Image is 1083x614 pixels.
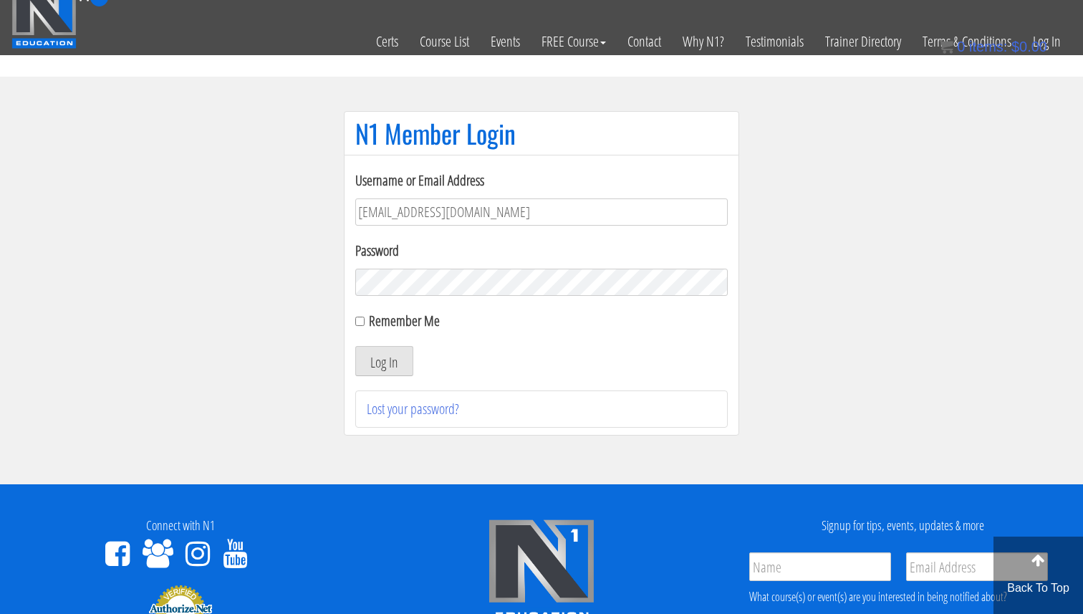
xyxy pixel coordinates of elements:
span: $ [1011,39,1019,54]
a: Testimonials [735,6,814,77]
h4: Connect with N1 [11,519,350,533]
a: Why N1? [672,6,735,77]
label: Password [355,240,728,262]
span: items: [969,39,1007,54]
a: Trainer Directory [814,6,912,77]
h4: Signup for tips, events, updates & more [733,519,1072,533]
h1: N1 Member Login [355,119,728,148]
a: Lost your password? [367,399,459,418]
p: Back To Top [993,580,1083,597]
a: Contact [617,6,672,77]
a: 0 items: $0.00 [939,39,1047,54]
label: Username or Email Address [355,170,728,191]
img: icon11.png [939,39,953,54]
input: Email Address [906,552,1048,581]
button: Log In [355,346,413,376]
bdi: 0.00 [1011,39,1047,54]
a: Certs [365,6,409,77]
div: What course(s) or event(s) are you interested in being notified about? [749,588,1048,605]
input: Name [749,552,891,581]
span: 0 [957,39,965,54]
label: Remember Me [369,311,440,330]
a: FREE Course [531,6,617,77]
a: Terms & Conditions [912,6,1022,77]
a: Course List [409,6,480,77]
a: Log In [1022,6,1072,77]
a: Events [480,6,531,77]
